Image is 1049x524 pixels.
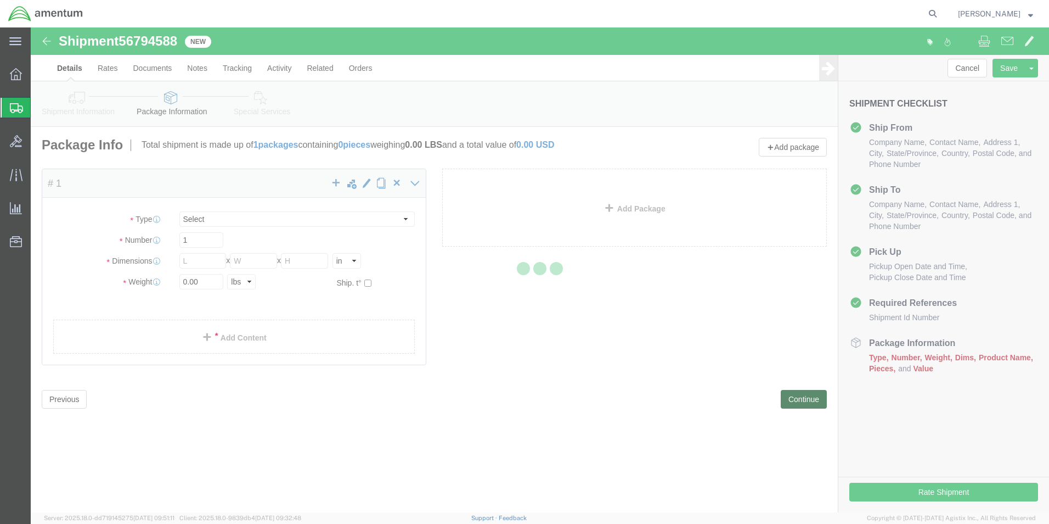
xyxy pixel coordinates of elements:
[8,5,83,22] img: logo
[179,515,301,521] span: Client: 2025.18.0-9839db4
[255,515,301,521] span: [DATE] 09:32:48
[44,515,174,521] span: Server: 2025.18.0-dd719145275
[958,8,1020,20] span: Marie Morrell
[471,515,499,521] a: Support
[867,514,1036,523] span: Copyright © [DATE]-[DATE] Agistix Inc., All Rights Reserved
[133,515,174,521] span: [DATE] 09:51:11
[499,515,527,521] a: Feedback
[957,7,1034,20] button: [PERSON_NAME]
